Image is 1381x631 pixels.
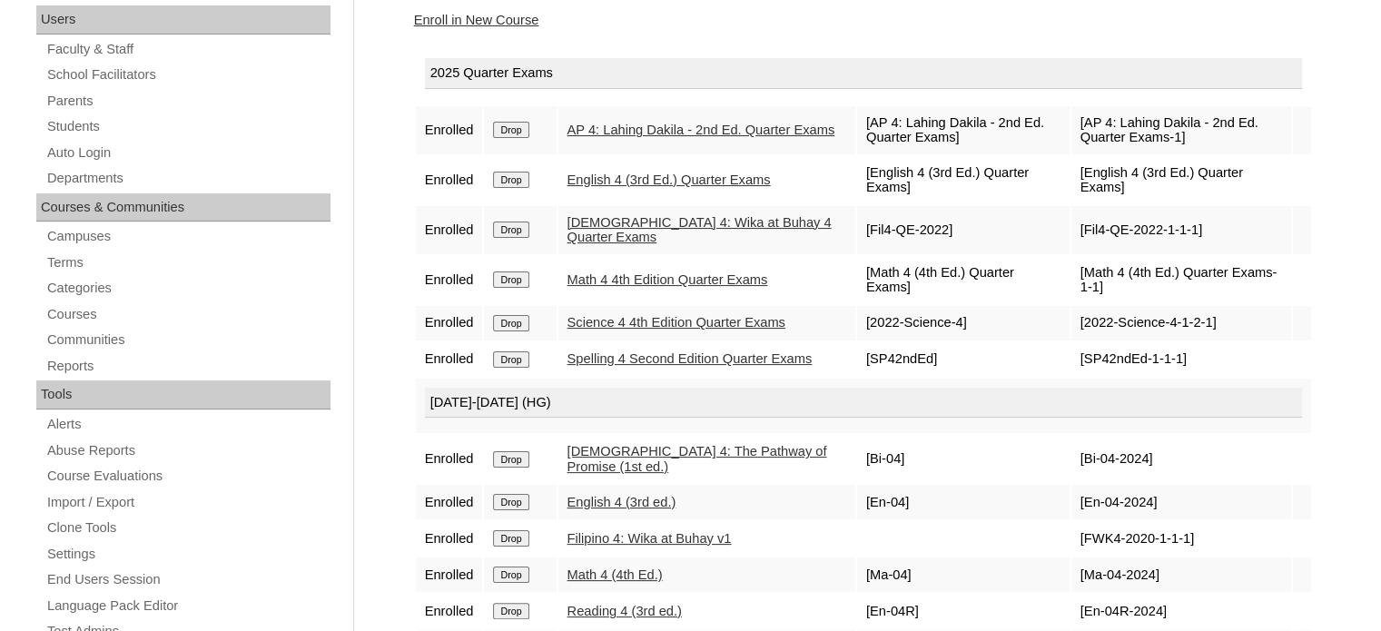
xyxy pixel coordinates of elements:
[857,485,1070,519] td: [En-04]
[45,355,330,378] a: Reports
[45,64,330,86] a: School Facilitators
[857,342,1070,377] td: [SP42ndEd]
[45,543,330,566] a: Settings
[567,604,682,618] a: Reading 4 (3rd ed.)
[1071,256,1291,304] td: [Math 4 (4th Ed.) Quarter Exams-1-1]
[45,465,330,488] a: Course Evaluations
[36,193,330,222] div: Courses & Communities
[567,567,663,582] a: Math 4 (4th Ed.)
[416,521,483,556] td: Enrolled
[567,495,676,509] a: English 4 (3rd ed.)
[857,106,1070,154] td: [AP 4: Lahing Dakila - 2nd Ed. Quarter Exams]
[493,494,528,510] input: Drop
[45,115,330,138] a: Students
[1071,156,1291,204] td: [English 4 (3rd Ed.) Quarter Exams]
[36,380,330,409] div: Tools
[857,256,1070,304] td: [Math 4 (4th Ed.) Quarter Exams]
[416,342,483,377] td: Enrolled
[857,156,1070,204] td: [English 4 (3rd Ed.) Quarter Exams]
[567,444,827,474] a: [DEMOGRAPHIC_DATA] 4: The Pathway of Promise (1st ed.)
[425,388,1302,419] div: [DATE]-[DATE] (HG)
[416,435,483,483] td: Enrolled
[45,491,330,514] a: Import / Export
[45,439,330,462] a: Abuse Reports
[567,123,835,137] a: AP 4: Lahing Dakila - 2nd Ed. Quarter Exams
[416,206,483,254] td: Enrolled
[1071,306,1291,340] td: [2022-Science-4-1-2-1]
[416,485,483,519] td: Enrolled
[1071,485,1291,519] td: [En-04-2024]
[493,567,528,583] input: Drop
[857,594,1070,628] td: [En-04R]
[45,277,330,300] a: Categories
[1071,557,1291,592] td: [Ma-04-2024]
[567,272,768,287] a: Math 4 4th Edition Quarter Exams
[1071,106,1291,154] td: [AP 4: Lahing Dakila - 2nd Ed. Quarter Exams-1]
[45,142,330,164] a: Auto Login
[567,173,771,187] a: English 4 (3rd Ed.) Quarter Exams
[45,303,330,326] a: Courses
[1071,435,1291,483] td: [Bi-04-2024]
[416,594,483,628] td: Enrolled
[416,306,483,340] td: Enrolled
[567,315,785,330] a: Science 4 4th Edition Quarter Exams
[493,351,528,368] input: Drop
[493,315,528,331] input: Drop
[425,58,1302,89] div: 2025 Quarter Exams
[45,517,330,539] a: Clone Tools
[857,557,1070,592] td: [Ma-04]
[45,568,330,591] a: End Users Session
[1071,521,1291,556] td: [FWK4-2020-1-1-1]
[857,206,1070,254] td: [Fil4-QE-2022]
[493,451,528,468] input: Drop
[45,90,330,113] a: Parents
[416,106,483,154] td: Enrolled
[1071,594,1291,628] td: [En-04R-2024]
[416,256,483,304] td: Enrolled
[414,13,539,27] a: Enroll in New Course
[45,595,330,617] a: Language Pack Editor
[493,172,528,188] input: Drop
[857,435,1070,483] td: [Bi-04]
[1071,206,1291,254] td: [Fil4-QE-2022-1-1-1]
[493,271,528,288] input: Drop
[493,222,528,238] input: Drop
[567,531,732,546] a: Filipino 4: Wika at Buhay v1
[1071,342,1291,377] td: [SP42ndEd-1-1-1]
[493,603,528,619] input: Drop
[416,156,483,204] td: Enrolled
[567,215,832,245] a: [DEMOGRAPHIC_DATA] 4: Wika at Buhay 4 Quarter Exams
[45,413,330,436] a: Alerts
[45,329,330,351] a: Communities
[567,351,813,366] a: Spelling 4 Second Edition Quarter Exams
[45,225,330,248] a: Campuses
[45,167,330,190] a: Departments
[45,38,330,61] a: Faculty & Staff
[493,530,528,547] input: Drop
[36,5,330,35] div: Users
[857,306,1070,340] td: [2022-Science-4]
[493,122,528,138] input: Drop
[416,557,483,592] td: Enrolled
[45,251,330,274] a: Terms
